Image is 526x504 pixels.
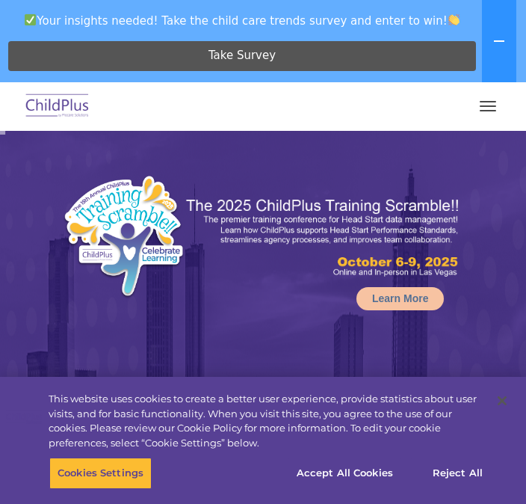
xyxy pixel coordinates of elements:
button: Accept All Cookies [288,458,401,489]
button: Close [486,384,519,417]
div: This website uses cookies to create a better user experience, provide statistics about user visit... [49,392,488,450]
img: ✅ [25,14,36,25]
img: ChildPlus by Procare Solutions [22,89,93,124]
span: Your insights needed! Take the child care trends survey and enter to win! [6,6,479,35]
button: Reject All [411,458,504,489]
span: Take Survey [208,43,276,69]
a: Learn More [356,287,444,310]
img: 👏 [448,14,460,25]
button: Cookies Settings [49,458,152,489]
a: Take Survey [8,41,476,71]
